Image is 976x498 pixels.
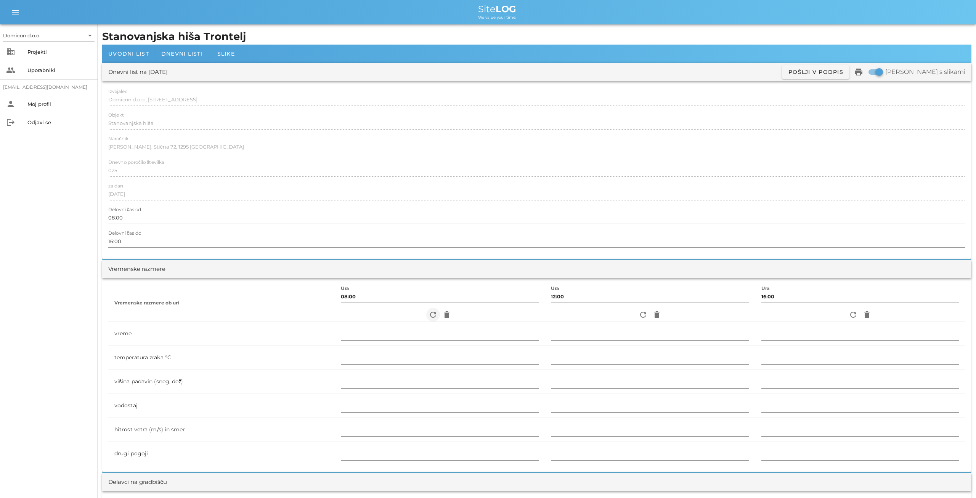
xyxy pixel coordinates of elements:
[102,29,971,45] h1: Stanovanjska hiša Trontelj
[108,394,335,418] td: vodostaj
[161,50,203,57] span: Dnevni listi
[108,136,128,142] label: Naročnik
[788,69,843,75] span: Pošlji v podpis
[108,160,164,165] label: Dnevno poročilo številka
[885,68,965,76] label: [PERSON_NAME] s slikami
[3,32,40,39] div: Domicon d.o.o.
[551,286,559,291] label: Ura
[442,310,451,319] i: delete
[341,286,349,291] label: Ura
[108,183,123,189] label: za dan
[108,207,141,213] label: Delovni čas od
[6,99,15,109] i: person
[27,101,91,107] div: Moj profil
[85,31,95,40] i: arrow_drop_down
[108,68,168,77] div: Dnevni list na [DATE]
[6,47,15,56] i: business
[108,442,335,466] td: drugi pogoji
[108,284,335,322] th: Vremenske razmere ob uri
[639,310,648,319] i: refresh
[108,322,335,346] td: vreme
[782,65,849,79] button: Pošlji v podpis
[6,118,15,127] i: logout
[27,67,91,73] div: Uporabniki
[108,418,335,442] td: hitrost vetra (m/s) in smer
[854,67,863,77] i: print
[108,231,141,236] label: Delovni čas do
[217,50,235,57] span: Slike
[11,8,20,17] i: menu
[27,119,91,125] div: Odjavi se
[496,3,516,14] b: LOG
[108,89,127,94] label: Izvajalec
[652,310,661,319] i: delete
[867,416,976,498] iframe: Chat Widget
[761,286,770,291] label: Ura
[478,15,516,20] span: We value your time.
[867,416,976,498] div: Pripomoček za klepet
[108,112,124,118] label: Objekt
[3,29,95,42] div: Domicon d.o.o.
[429,310,438,319] i: refresh
[108,370,335,394] td: višina padavin (sneg, dež)
[108,346,335,370] td: temperatura zraka °C
[27,49,91,55] div: Projekti
[862,310,872,319] i: delete
[108,50,149,57] span: Uvodni list
[849,310,858,319] i: refresh
[478,3,516,14] span: Site
[6,66,15,75] i: people
[108,265,165,274] div: Vremenske razmere
[108,478,167,487] div: Delavci na gradbišču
